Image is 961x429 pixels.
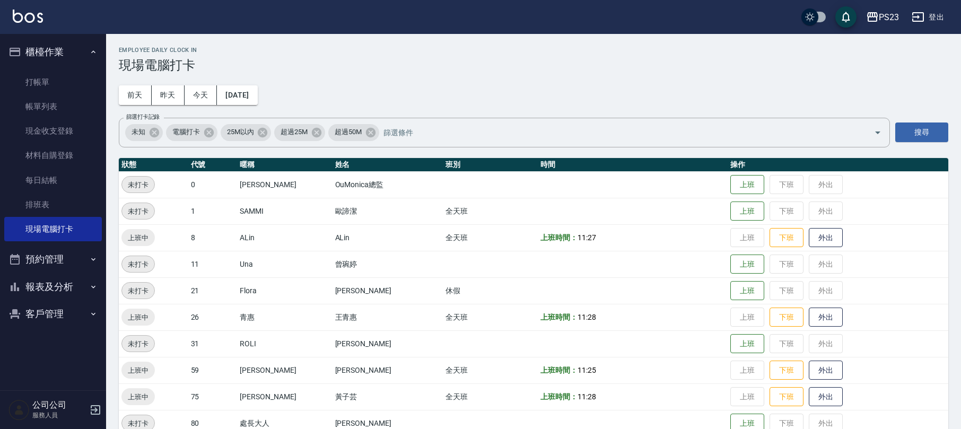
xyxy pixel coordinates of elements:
[381,123,855,142] input: 篩選條件
[121,312,155,323] span: 上班中
[119,47,948,54] h2: Employee Daily Clock In
[809,387,843,407] button: 外出
[578,233,596,242] span: 11:27
[121,365,155,376] span: 上班中
[578,366,596,374] span: 11:25
[770,308,803,327] button: 下班
[333,198,443,224] td: 歐諦潔
[328,127,368,137] span: 超過50M
[540,392,578,401] b: 上班時間：
[166,124,217,141] div: 電腦打卡
[443,304,538,330] td: 全天班
[770,387,803,407] button: 下班
[730,281,764,301] button: 上班
[4,192,102,217] a: 排班表
[443,224,538,251] td: 全天班
[540,233,578,242] b: 上班時間：
[32,410,86,420] p: 服務人員
[237,357,332,383] td: [PERSON_NAME]
[578,313,596,321] span: 11:28
[188,251,238,277] td: 11
[237,198,332,224] td: SAMMI
[122,338,154,349] span: 未打卡
[32,400,86,410] h5: 公司公司
[4,143,102,168] a: 材料自購登錄
[237,330,332,357] td: ROLI
[333,304,443,330] td: 王青惠
[13,10,43,23] img: Logo
[237,251,332,277] td: Una
[443,357,538,383] td: 全天班
[443,198,538,224] td: 全天班
[333,383,443,410] td: 黃子芸
[125,127,152,137] span: 未知
[188,171,238,198] td: 0
[237,304,332,330] td: 青惠
[237,224,332,251] td: ALin
[869,124,886,141] button: Open
[770,361,803,380] button: 下班
[907,7,948,27] button: 登出
[126,113,160,121] label: 篩選打卡記錄
[188,304,238,330] td: 26
[4,273,102,301] button: 報表及分析
[879,11,899,24] div: PS23
[835,6,857,28] button: save
[333,158,443,172] th: 姓名
[221,127,260,137] span: 25M以內
[122,418,154,429] span: 未打卡
[221,124,272,141] div: 25M以內
[237,383,332,410] td: [PERSON_NAME]
[122,285,154,296] span: 未打卡
[443,158,538,172] th: 班別
[728,158,948,172] th: 操作
[862,6,903,28] button: PS23
[4,300,102,328] button: 客戶管理
[809,308,843,327] button: 外出
[166,127,206,137] span: 電腦打卡
[185,85,217,105] button: 今天
[8,399,30,421] img: Person
[188,198,238,224] td: 1
[121,232,155,243] span: 上班中
[540,313,578,321] b: 上班時間：
[328,124,379,141] div: 超過50M
[188,330,238,357] td: 31
[443,277,538,304] td: 休假
[4,246,102,273] button: 預約管理
[333,277,443,304] td: [PERSON_NAME]
[122,259,154,270] span: 未打卡
[119,85,152,105] button: 前天
[125,124,163,141] div: 未知
[333,224,443,251] td: ALin
[443,383,538,410] td: 全天班
[121,391,155,402] span: 上班中
[274,127,314,137] span: 超過25M
[4,119,102,143] a: 現金收支登錄
[188,357,238,383] td: 59
[122,179,154,190] span: 未打卡
[4,94,102,119] a: 帳單列表
[152,85,185,105] button: 昨天
[333,171,443,198] td: OuMonica總監
[122,206,154,217] span: 未打卡
[578,392,596,401] span: 11:28
[188,158,238,172] th: 代號
[4,217,102,241] a: 現場電腦打卡
[333,330,443,357] td: [PERSON_NAME]
[4,70,102,94] a: 打帳單
[119,58,948,73] h3: 現場電腦打卡
[770,228,803,248] button: 下班
[333,357,443,383] td: [PERSON_NAME]
[188,383,238,410] td: 75
[237,277,332,304] td: Flora
[119,158,188,172] th: 狀態
[188,224,238,251] td: 8
[274,124,325,141] div: 超過25M
[730,255,764,274] button: 上班
[4,168,102,192] a: 每日結帳
[895,122,948,142] button: 搜尋
[237,158,332,172] th: 暱稱
[538,158,728,172] th: 時間
[730,175,764,195] button: 上班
